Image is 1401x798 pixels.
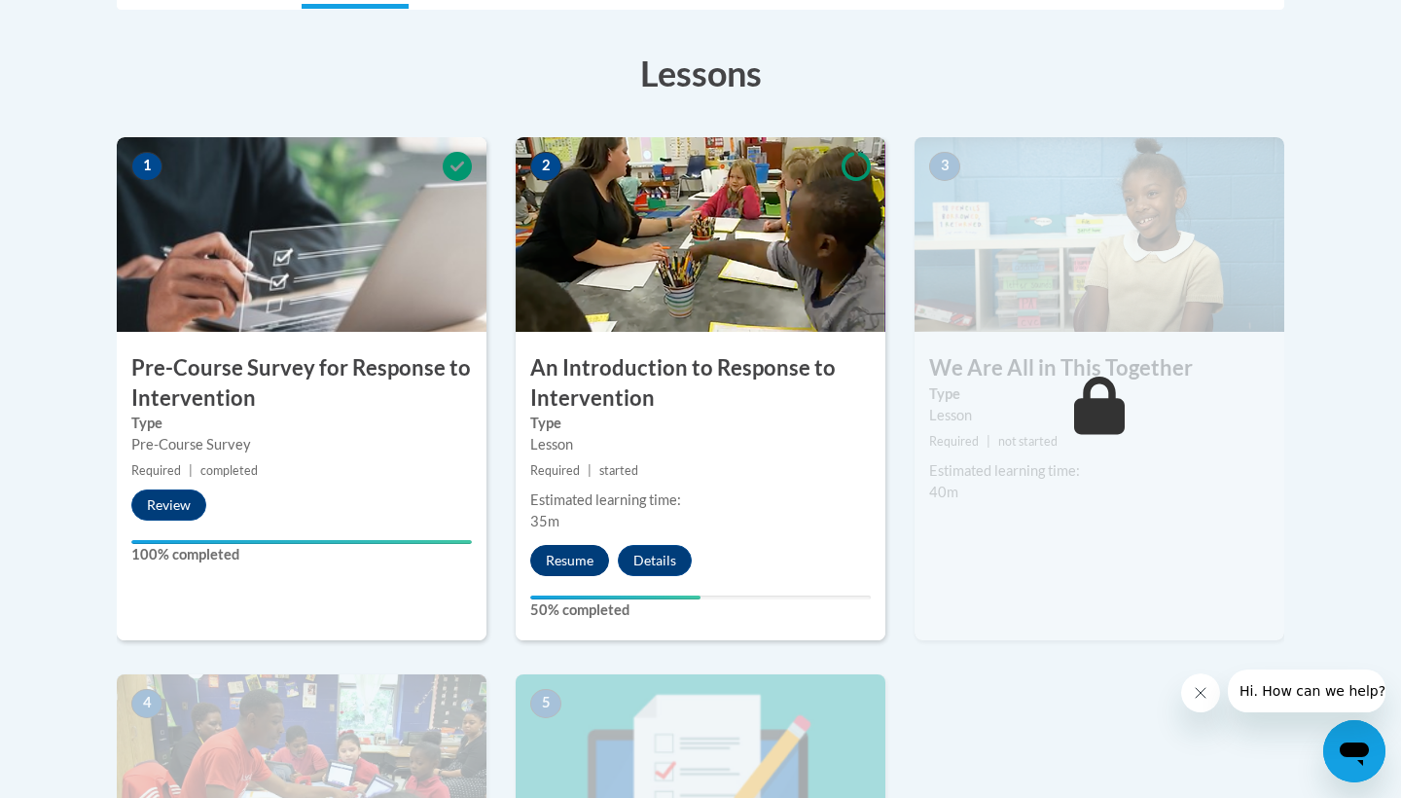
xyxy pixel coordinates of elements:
span: 3 [929,152,960,181]
h3: Pre-Course Survey for Response to Intervention [117,353,486,414]
span: | [987,434,990,449]
span: 4 [131,689,162,718]
label: Type [131,413,472,434]
div: Your progress [530,596,700,599]
span: 35m [530,513,559,529]
span: 5 [530,689,561,718]
span: completed [200,463,258,478]
span: | [189,463,193,478]
div: Pre-Course Survey [131,434,472,455]
div: Estimated learning time: [929,460,1270,482]
h3: An Introduction to Response to Intervention [516,353,885,414]
button: Review [131,490,206,521]
span: 2 [530,152,561,181]
span: Required [131,463,181,478]
label: Type [929,383,1270,405]
div: Estimated learning time: [530,490,871,511]
span: 40m [929,484,958,500]
h3: We Are All in This Together [915,353,1284,383]
h3: Lessons [117,49,1284,97]
span: Required [929,434,979,449]
button: Resume [530,545,609,576]
label: 100% completed [131,544,472,565]
div: Lesson [929,405,1270,426]
span: started [599,463,638,478]
div: Lesson [530,434,871,455]
span: 1 [131,152,162,181]
iframe: Close message [1181,673,1220,712]
img: Course Image [516,137,885,332]
iframe: Button to launch messaging window [1323,720,1385,782]
span: not started [998,434,1058,449]
label: Type [530,413,871,434]
div: Your progress [131,540,472,544]
label: 50% completed [530,599,871,621]
img: Course Image [915,137,1284,332]
img: Course Image [117,137,486,332]
span: | [588,463,592,478]
iframe: Message from company [1228,670,1385,712]
button: Details [618,545,692,576]
span: Required [530,463,580,478]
